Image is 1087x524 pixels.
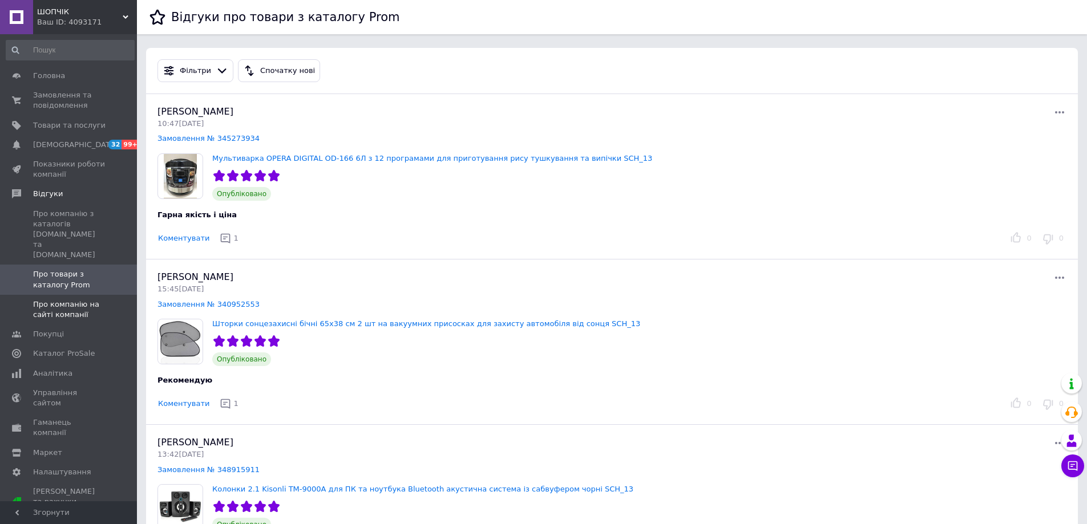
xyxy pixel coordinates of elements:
[33,486,106,518] span: [PERSON_NAME] та рахунки
[33,467,91,477] span: Налаштування
[37,7,123,17] span: ШОПЧІК
[33,71,65,81] span: Головна
[157,450,204,458] span: 13:42[DATE]
[33,120,106,131] span: Товари та послуги
[33,90,106,111] span: Замовлення та повідомлення
[1061,454,1084,477] button: Чат з покупцем
[33,329,64,339] span: Покупці
[33,348,95,359] span: Каталог ProSale
[157,106,233,117] span: [PERSON_NAME]
[157,437,233,448] span: [PERSON_NAME]
[33,159,106,180] span: Показники роботи компанії
[33,388,106,408] span: Управління сайтом
[233,399,238,408] span: 1
[33,417,106,438] span: Гаманець компанії
[212,485,633,493] a: Колонки 2.1 Kisonli TM-9000A для ПК та ноутбука Bluetooth акустична система із сабвуфером чорні S...
[212,352,271,366] span: Опубліковано
[157,300,260,308] a: Замовлення № 340952553
[6,40,135,60] input: Пошук
[33,299,106,320] span: Про компанію на сайті компанії
[157,376,212,384] span: Рекомендую
[158,154,203,198] img: Мультиварка OPERA DIGITAL OD-166 6Л з 12 програмами для приготування рису тушкування та випічки S...
[33,269,106,290] span: Про товари з каталогу Prom
[157,285,204,293] span: 15:45[DATE]
[157,210,237,219] span: Гарна якість і ціна
[157,271,233,282] span: [PERSON_NAME]
[217,395,243,413] button: 1
[212,187,271,201] span: Опубліковано
[157,233,210,245] button: Коментувати
[122,140,140,149] span: 99+
[217,230,243,247] button: 1
[158,319,203,364] img: Шторки сонцезахисні бічні 65x38 см 2 шт на вакуумних присосках для захисту автомобіля від сонця S...
[157,119,204,128] span: 10:47[DATE]
[37,17,137,27] div: Ваш ID: 4093171
[258,65,317,77] div: Спочатку нові
[171,10,399,24] h1: Відгуки про товари з каталогу Prom
[157,134,260,143] a: Замовлення № 345273934
[177,65,213,77] div: Фільтри
[157,398,210,410] button: Коментувати
[33,189,63,199] span: Відгуки
[233,234,238,242] span: 1
[33,209,106,261] span: Про компанію з каталогів [DOMAIN_NAME] та [DOMAIN_NAME]
[33,368,72,379] span: Аналітика
[157,465,260,474] a: Замовлення № 348915911
[212,319,640,328] a: Шторки сонцезахисні бічні 65x38 см 2 шт на вакуумних присосках для захисту автомобіля від сонця S...
[157,59,233,82] button: Фільтри
[212,154,652,163] a: Мультиварка OPERA DIGITAL OD-166 6Л з 12 програмами для приготування рису тушкування та випічки S...
[238,59,320,82] button: Спочатку нові
[33,140,118,150] span: [DEMOGRAPHIC_DATA]
[108,140,122,149] span: 32
[33,448,62,458] span: Маркет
